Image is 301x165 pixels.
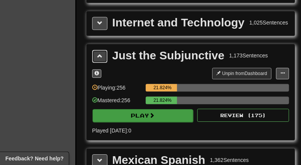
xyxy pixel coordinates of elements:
[92,127,131,134] span: Played [DATE]: 0
[249,19,288,26] div: 1,025 Sentences
[229,52,268,59] div: 1,173 Sentences
[112,17,245,28] div: Internet and Technology
[5,155,63,162] span: Open feedback widget
[148,84,177,91] div: 21.824%
[148,96,177,104] div: 21.824%
[92,96,142,109] div: Mastered: 256
[210,156,249,164] div: 1,362 Sentences
[93,109,193,122] button: Play
[212,68,272,79] button: Unpin fromDashboard
[92,84,142,96] div: Playing: 256
[197,109,289,122] button: Review (175)
[112,50,225,61] div: Just the Subjunctive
